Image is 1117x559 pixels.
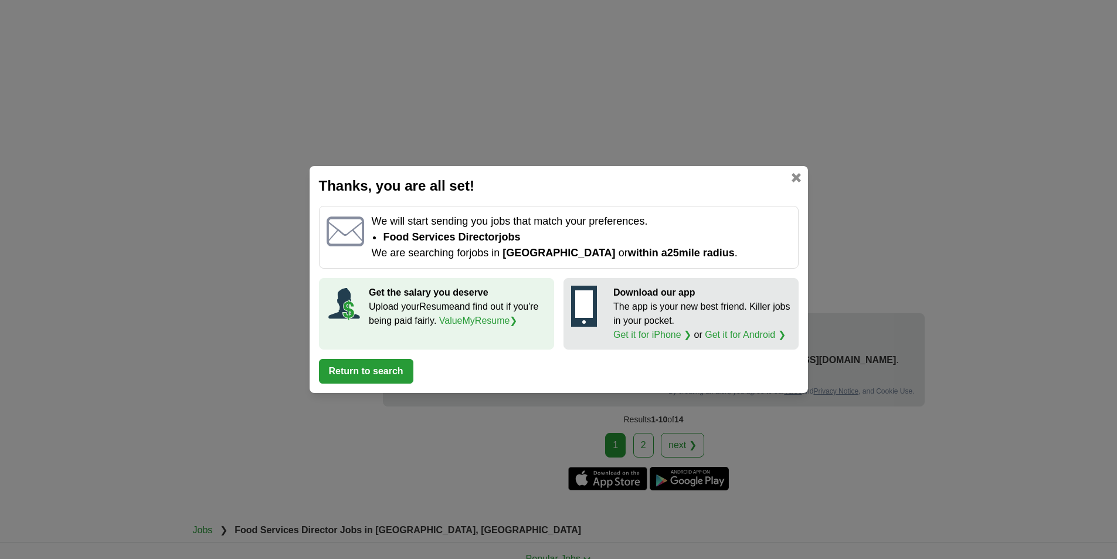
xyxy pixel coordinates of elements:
a: Get it for Android ❯ [705,330,786,340]
h2: Thanks, you are all set! [319,175,799,197]
li: Food Services Director jobs [383,229,790,245]
p: The app is your new best friend. Killer jobs in your pocket. or [613,300,791,342]
p: Upload your Resume and find out if you're being paid fairly. [369,300,546,328]
span: [GEOGRAPHIC_DATA] [503,247,615,259]
p: Get the salary you deserve [369,286,546,300]
button: Return to search [319,359,413,384]
p: We are searching for jobs in or . [371,245,790,261]
p: Download our app [613,286,791,300]
span: within a 25 mile radius [628,247,735,259]
p: We will start sending you jobs that match your preferences. [371,214,790,229]
a: Get it for iPhone ❯ [613,330,691,340]
a: ValueMyResume❯ [439,316,518,326]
